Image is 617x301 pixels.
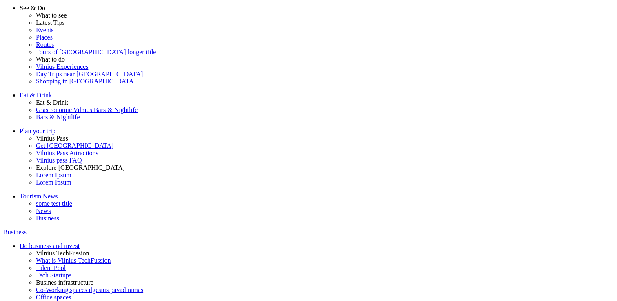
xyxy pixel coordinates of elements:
[36,179,71,186] span: Lorem Ipsum
[36,63,88,70] span: Vilnius Experiences
[36,171,614,179] a: Lorem Ipsum
[36,48,614,56] a: Tours of [GEOGRAPHIC_DATA] longer title
[36,135,68,142] span: Vilnius Pass
[20,193,614,200] a: Tourism News
[20,242,80,249] span: Do business and invest
[36,34,53,41] span: Places
[36,164,125,171] span: Explore [GEOGRAPHIC_DATA]
[3,228,27,235] span: Business
[36,257,111,264] span: What is Vilnius TechFussion
[36,78,136,85] span: Shopping in [GEOGRAPHIC_DATA]
[36,12,67,19] span: What to see
[36,26,54,33] span: Events
[36,157,614,164] a: Vilnius pass FAQ
[36,207,614,215] a: News
[20,92,614,99] a: Eat & Drink
[36,41,54,48] span: Routes
[36,149,98,156] span: Vilnius Pass Attractions
[36,279,93,286] span: Busines infrastructure
[20,127,614,135] a: Plan your trip
[36,106,614,114] a: G’astronomic Vilnius Bars & Nightlife
[36,294,614,301] a: Office spaces
[36,264,614,272] a: Talent Pool
[36,19,65,26] span: Latest Tips
[36,34,614,41] a: Places
[36,114,80,121] span: Bars & Nightlife
[3,228,614,236] a: Business
[36,171,71,178] span: Lorem Ipsum
[36,63,614,70] a: Vilnius Experiences
[36,70,143,77] span: Day Trips near [GEOGRAPHIC_DATA]
[36,157,82,164] span: Vilnius pass FAQ
[36,114,614,121] a: Bars & Nightlife
[36,142,614,149] a: Get [GEOGRAPHIC_DATA]
[36,70,614,78] a: Day Trips near [GEOGRAPHIC_DATA]
[36,257,614,264] a: What is Vilnius TechFussion
[20,242,614,250] a: Do business and invest
[36,286,143,293] span: Co-Working spaces ilgesnis pavadinimas
[36,142,113,149] span: Get [GEOGRAPHIC_DATA]
[36,78,614,85] a: Shopping in [GEOGRAPHIC_DATA]
[20,127,55,134] span: Plan your trip
[36,48,156,55] span: Tours of [GEOGRAPHIC_DATA] longer title
[20,92,52,99] span: Eat & Drink
[36,294,71,301] span: Office spaces
[20,4,45,11] span: See & Do
[36,56,65,63] span: What to do
[36,207,51,214] span: News
[36,41,614,48] a: Routes
[36,106,138,113] span: G’astronomic Vilnius Bars & Nightlife
[36,272,71,279] span: Tech Startups
[36,200,614,207] a: some test title
[36,264,66,271] span: Talent Pool
[20,193,58,200] span: Tourism News
[36,99,68,106] span: Eat & Drink
[36,215,614,222] a: Business
[36,215,59,222] span: Business
[36,272,614,279] a: Tech Startups
[36,179,614,186] a: Lorem Ipsum
[36,250,89,257] span: Vilnius TechFussion
[36,286,614,294] a: Co-Working spaces ilgesnis pavadinimas
[36,149,614,157] a: Vilnius Pass Attractions
[36,26,614,34] a: Events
